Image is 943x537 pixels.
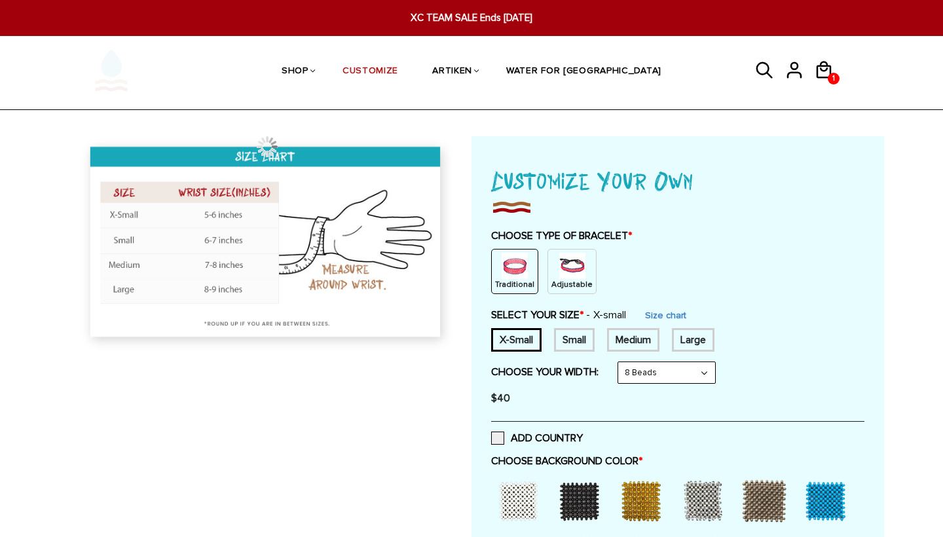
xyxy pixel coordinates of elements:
[79,136,455,354] img: size_chart_new.png
[645,310,686,321] a: Size chart
[551,279,593,290] p: Adjustable
[282,38,308,105] a: SHOP
[586,308,626,322] span: X-small
[553,474,612,527] div: Black
[676,474,735,527] div: Silver
[491,474,550,527] div: White
[491,162,864,198] h1: Customize Your Own
[737,474,796,527] div: Grey
[829,69,838,88] span: 1
[491,454,864,468] label: CHOOSE BACKGROUND COLOR
[491,249,538,294] div: Non String
[291,10,652,26] span: XC TEAM SALE Ends [DATE]
[614,474,673,527] div: Gold
[257,136,278,157] img: ajax-loader.gif
[491,365,599,379] label: CHOOSE YOUR WIDTH:
[506,38,661,105] a: WATER FOR [GEOGRAPHIC_DATA]
[342,38,398,105] a: CUSTOMIZE
[491,198,532,216] img: imgboder_100x.png
[672,328,714,352] div: 8 inches
[491,432,583,445] label: ADD COUNTRY
[814,84,843,86] a: 1
[495,279,534,290] p: Traditional
[491,229,864,242] label: CHOOSE TYPE OF BRACELET
[554,328,595,352] div: 7 inches
[547,249,597,294] div: String
[432,38,472,105] a: ARTIKEN
[607,328,659,352] div: 7.5 inches
[491,392,510,405] span: $40
[502,253,528,279] img: non-string.png
[491,308,626,322] label: SELECT YOUR SIZE
[491,328,542,352] div: 6 inches
[559,253,585,279] img: string.PNG
[799,474,858,527] div: Sky Blue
